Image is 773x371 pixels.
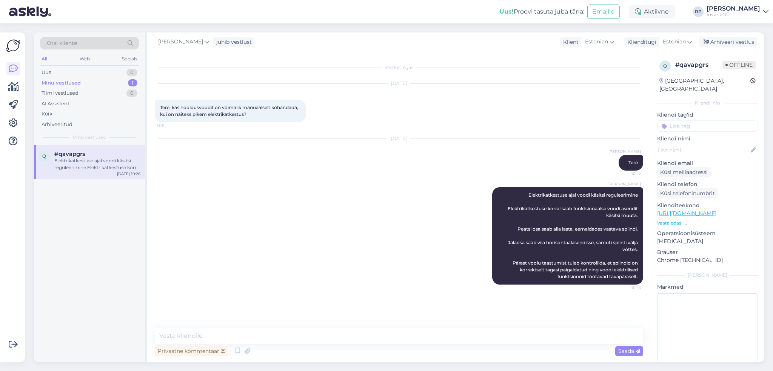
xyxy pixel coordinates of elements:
p: [MEDICAL_DATA] [657,237,758,245]
div: Arhiveeritud [42,121,72,128]
div: RP [693,6,704,17]
div: Kõik [42,110,52,118]
p: Kliendi nimi [657,135,758,143]
span: Tere [628,160,638,165]
input: Lisa tag [657,120,758,132]
span: 15:11 [157,123,185,128]
span: Offline [722,61,756,69]
div: [DATE] [155,135,643,142]
div: [GEOGRAPHIC_DATA], [GEOGRAPHIC_DATA] [659,77,750,93]
span: Minu vestlused [72,134,106,141]
div: Proovi tasuta juba täna: [499,7,584,16]
img: Askly Logo [6,38,20,53]
span: Elektrikatkestuse ajal voodi käsitsi reguleerimine Elektrikatkestuse korral saab funktsionaalse v... [508,192,639,279]
div: [DATE] [155,80,643,87]
span: q [663,63,667,69]
span: 10:22 [613,171,641,177]
div: [PERSON_NAME] [657,272,758,279]
span: #qavapgrs [54,151,85,157]
div: Invaru OÜ [707,12,760,18]
div: Elektrikatkestuse ajal voodi käsitsi reguleerimine Elektrikatkestuse korral saab funktsionaalse v... [54,157,140,171]
div: juhib vestlust [213,38,252,46]
a: [PERSON_NAME]Invaru OÜ [707,6,768,18]
p: Kliendi tag'id [657,111,758,119]
span: Estonian [663,38,686,46]
span: [PERSON_NAME] [608,181,641,187]
a: [URL][DOMAIN_NAME] [657,210,716,217]
span: [PERSON_NAME] [158,38,203,46]
button: Emailid [587,5,620,19]
span: q [42,153,46,159]
div: Uus [42,69,51,76]
span: Otsi kliente [47,39,77,47]
div: Klient [560,38,579,46]
span: Tere, kas hooldusvoodit on võimalik manuaalselt kohandada, kui on näiteks pikem elektrikatkestus? [160,105,299,117]
p: Märkmed [657,283,758,291]
div: AI Assistent [42,100,69,108]
div: # qavapgrs [675,60,722,69]
p: Kliendi telefon [657,180,758,188]
div: 0 [126,69,137,76]
p: Chrome [TECHNICAL_ID] [657,256,758,264]
div: 1 [128,79,137,87]
div: Socials [120,54,139,64]
div: 0 [126,89,137,97]
div: Kliendi info [657,100,758,106]
div: Küsi telefoninumbrit [657,188,718,199]
p: Operatsioonisüsteem [657,229,758,237]
div: Minu vestlused [42,79,81,87]
span: Saada [618,348,640,354]
p: Klienditeekond [657,202,758,209]
input: Lisa nimi [658,146,749,154]
div: Klienditugi [624,38,656,46]
span: Estonian [585,38,608,46]
div: Tiimi vestlused [42,89,79,97]
div: Arhiveeri vestlus [699,37,757,47]
div: [DATE] 10:26 [117,171,140,177]
div: [PERSON_NAME] [707,6,760,12]
div: All [40,54,49,64]
div: Küsi meiliaadressi [657,167,711,177]
div: Privaatne kommentaar [155,346,228,356]
span: [PERSON_NAME] [608,149,641,154]
p: Brauser [657,248,758,256]
p: Vaata edasi ... [657,220,758,226]
div: Web [78,54,91,64]
div: Aktiivne [629,5,675,18]
p: Kliendi email [657,159,758,167]
div: Vestlus algas [155,64,643,71]
b: Uus! [499,8,514,15]
span: 10:26 [613,285,641,291]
